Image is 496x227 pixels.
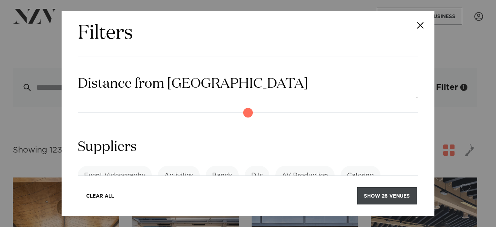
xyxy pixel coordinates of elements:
label: DJs [245,166,269,185]
label: Activities [158,166,200,185]
button: Clear All [79,187,121,204]
label: Event Videography [78,166,152,185]
label: Catering [341,166,380,185]
h3: Distance from [GEOGRAPHIC_DATA] [78,75,418,93]
button: Show 26 venues [357,187,417,204]
button: Close [406,11,434,39]
h2: Filters [78,21,133,46]
h3: Suppliers [78,138,418,156]
label: AV Production [275,166,335,185]
output: - [415,93,418,103]
label: Bands [206,166,239,185]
